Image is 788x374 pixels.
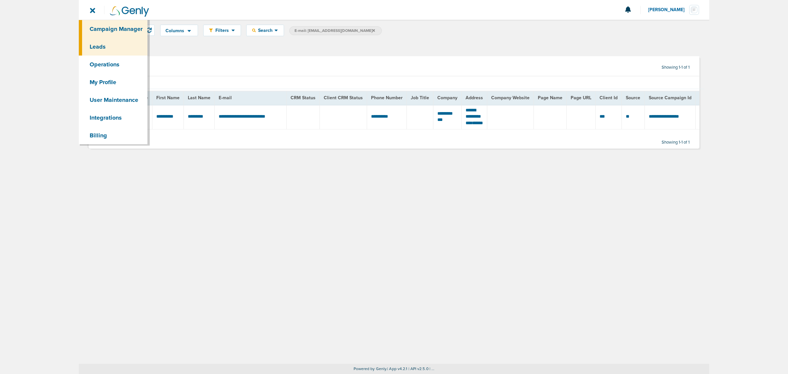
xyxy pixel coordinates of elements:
[487,91,534,105] th: Company Website
[291,95,316,101] span: CRM Status
[79,366,709,371] p: Powered by Genly.
[534,91,567,105] th: Page Name
[462,91,487,105] th: Address
[79,38,147,56] a: Leads
[79,20,147,38] a: Campaign Manager
[110,6,149,17] img: Genly
[571,95,591,101] span: Page URL
[648,8,689,12] span: [PERSON_NAME]
[600,95,618,101] span: Client Id
[79,109,147,127] a: Integrations
[387,366,407,371] span: | App v4.2.1
[79,73,147,91] a: My Profile
[79,56,147,73] a: Operations
[429,366,435,371] span: | ...
[406,91,433,105] th: Job Title
[649,95,691,101] span: Source Campaign Id
[219,95,232,101] span: E-mail
[371,95,403,101] span: Phone Number
[79,127,147,144] a: Billing
[662,140,689,145] span: Showing 1-1 of 1
[662,65,689,70] span: Showing 1-1 of 1
[408,366,428,371] span: | API v2.5.0
[213,28,231,33] span: Filters
[188,95,210,101] span: Last Name
[626,95,640,101] span: Source
[165,29,184,33] span: Columns
[256,28,274,33] span: Search
[433,91,462,105] th: Company
[79,91,147,109] a: User Maintenance
[319,91,367,105] th: Client CRM Status
[156,95,180,101] span: First Name
[295,28,375,34] span: E-mail: [EMAIL_ADDRESS][DOMAIN_NAME]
